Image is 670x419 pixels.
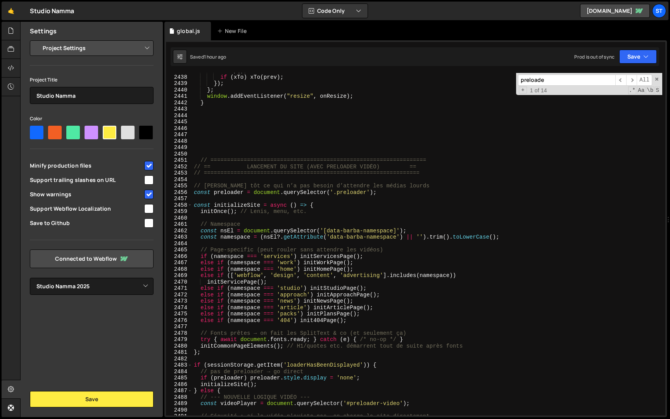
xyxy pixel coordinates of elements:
[166,375,192,381] div: 2485
[166,260,192,266] div: 2467
[30,6,74,16] div: Studio Namma
[166,119,192,125] div: 2445
[30,27,57,35] h2: Settings
[166,247,192,253] div: 2465
[166,138,192,145] div: 2448
[30,205,143,213] span: Support Webflow Localization
[574,54,615,60] div: Prod is out of sync
[166,381,192,388] div: 2486
[519,87,527,94] span: Toggle Replace mode
[177,27,200,35] div: global.js
[527,87,550,94] span: 1 of 14
[217,27,250,35] div: New File
[166,106,192,113] div: 2443
[166,292,192,298] div: 2472
[166,87,192,93] div: 2440
[166,272,192,279] div: 2469
[166,305,192,311] div: 2474
[166,93,192,100] div: 2441
[166,369,192,375] div: 2484
[30,115,42,123] label: Color
[166,343,192,350] div: 2480
[166,113,192,119] div: 2444
[626,74,637,86] span: ​
[166,336,192,343] div: 2479
[30,76,57,84] label: Project Title
[615,74,626,86] span: ​
[166,221,192,228] div: 2461
[166,311,192,317] div: 2475
[2,2,21,20] a: 🤙
[655,87,660,94] span: Search In Selection
[166,330,192,337] div: 2478
[652,4,666,18] a: St
[30,249,154,268] a: Connected to Webflow
[166,132,192,138] div: 2447
[166,183,192,189] div: 2455
[637,74,652,86] span: Alt-Enter
[166,74,192,81] div: 2438
[166,241,192,247] div: 2464
[166,400,192,407] div: 2489
[166,144,192,151] div: 2449
[166,362,192,369] div: 2483
[166,100,192,106] div: 2442
[166,279,192,286] div: 2470
[30,190,143,198] span: Show warnings
[30,87,154,104] input: Project name
[204,54,226,60] div: 1 hour ago
[30,391,154,407] button: Save
[166,407,192,414] div: 2490
[166,253,192,260] div: 2466
[646,87,654,94] span: Whole Word Search
[166,324,192,330] div: 2477
[166,196,192,202] div: 2457
[166,234,192,241] div: 2463
[166,388,192,394] div: 2487
[166,298,192,305] div: 2473
[628,87,636,94] span: RegExp Search
[30,162,143,170] span: Minify production files
[166,189,192,196] div: 2456
[166,349,192,356] div: 2481
[302,4,368,18] button: Code Only
[166,177,192,183] div: 2454
[166,215,192,222] div: 2460
[190,54,226,60] div: Saved
[166,317,192,324] div: 2476
[166,164,192,170] div: 2452
[166,266,192,273] div: 2468
[166,356,192,362] div: 2482
[637,87,645,94] span: CaseSensitive Search
[166,151,192,158] div: 2450
[166,394,192,401] div: 2488
[619,50,657,64] button: Save
[166,157,192,164] div: 2451
[166,228,192,234] div: 2462
[30,219,143,227] span: Save to Github
[166,285,192,292] div: 2471
[166,202,192,209] div: 2458
[518,74,615,86] input: Search for
[166,80,192,87] div: 2439
[30,176,143,184] span: Support trailing slashes on URL
[580,4,650,18] a: [DOMAIN_NAME]
[166,170,192,177] div: 2453
[166,208,192,215] div: 2459
[166,125,192,132] div: 2446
